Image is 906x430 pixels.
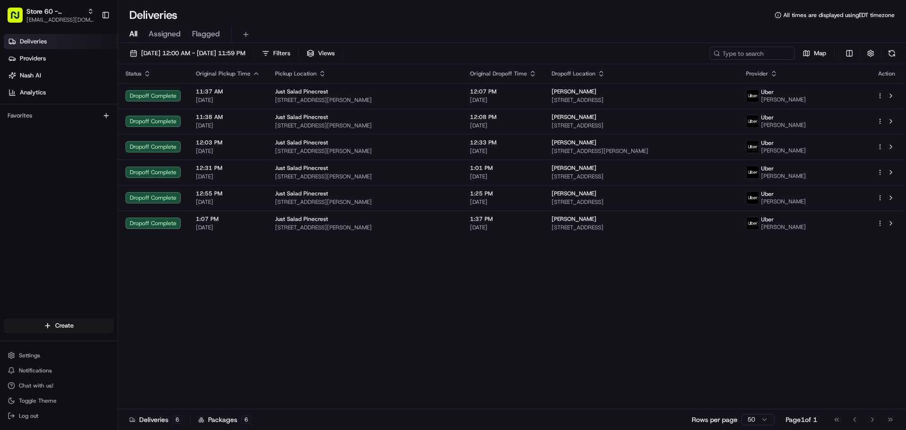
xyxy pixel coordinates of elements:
[761,172,806,180] span: [PERSON_NAME]
[196,139,260,146] span: 12:03 PM
[747,141,759,153] img: uber-new-logo.jpeg
[192,28,220,40] span: Flagged
[20,37,47,46] span: Deliveries
[26,16,94,24] button: [EMAIL_ADDRESS][DOMAIN_NAME]
[275,198,455,206] span: [STREET_ADDRESS][PERSON_NAME]
[20,54,46,63] span: Providers
[4,349,114,362] button: Settings
[19,352,40,359] span: Settings
[129,8,177,23] h1: Deliveries
[275,88,328,95] span: Just Salad Pinecrest
[4,394,114,407] button: Toggle Theme
[19,412,38,420] span: Log out
[761,96,806,103] span: [PERSON_NAME]
[761,165,774,172] span: Uber
[198,415,252,424] div: Packages
[761,190,774,198] span: Uber
[4,108,114,123] div: Favorites
[126,70,142,77] span: Status
[275,224,455,231] span: [STREET_ADDRESS][PERSON_NAME]
[196,190,260,197] span: 12:55 PM
[470,122,537,129] span: [DATE]
[275,173,455,180] span: [STREET_ADDRESS][PERSON_NAME]
[470,190,537,197] span: 1:25 PM
[129,415,183,424] div: Deliveries
[19,382,53,389] span: Chat with us!
[4,51,117,66] a: Providers
[761,216,774,223] span: Uber
[470,173,537,180] span: [DATE]
[552,190,596,197] span: [PERSON_NAME]
[4,379,114,392] button: Chat with us!
[172,415,183,424] div: 6
[275,164,328,172] span: Just Salad Pinecrest
[273,49,290,58] span: Filters
[877,70,897,77] div: Action
[552,164,596,172] span: [PERSON_NAME]
[4,85,117,100] a: Analytics
[258,47,294,60] button: Filters
[761,223,806,231] span: [PERSON_NAME]
[783,11,895,19] span: All times are displayed using EDT timezone
[196,198,260,206] span: [DATE]
[4,409,114,422] button: Log out
[552,147,731,155] span: [STREET_ADDRESS][PERSON_NAME]
[761,121,806,129] span: [PERSON_NAME]
[746,70,768,77] span: Provider
[885,47,898,60] button: Refresh
[19,367,52,374] span: Notifications
[747,115,759,127] img: uber-new-logo.jpeg
[196,147,260,155] span: [DATE]
[552,122,731,129] span: [STREET_ADDRESS]
[470,224,537,231] span: [DATE]
[196,224,260,231] span: [DATE]
[20,88,46,97] span: Analytics
[761,198,806,205] span: [PERSON_NAME]
[470,88,537,95] span: 12:07 PM
[275,96,455,104] span: [STREET_ADDRESS][PERSON_NAME]
[196,113,260,121] span: 11:38 AM
[470,198,537,206] span: [DATE]
[552,96,731,104] span: [STREET_ADDRESS]
[552,198,731,206] span: [STREET_ADDRESS]
[710,47,795,60] input: Type to search
[275,113,328,121] span: Just Salad Pinecrest
[275,122,455,129] span: [STREET_ADDRESS][PERSON_NAME]
[761,147,806,154] span: [PERSON_NAME]
[196,122,260,129] span: [DATE]
[747,90,759,102] img: uber-new-logo.jpeg
[692,415,738,424] p: Rows per page
[19,397,57,405] span: Toggle Theme
[761,139,774,147] span: Uber
[302,47,339,60] button: Views
[275,190,328,197] span: Just Salad Pinecrest
[552,139,596,146] span: [PERSON_NAME]
[470,70,527,77] span: Original Dropoff Time
[552,88,596,95] span: [PERSON_NAME]
[196,215,260,223] span: 1:07 PM
[26,7,84,16] button: Store 60 - Pinecrest (Just Salad)
[470,147,537,155] span: [DATE]
[798,47,830,60] button: Map
[4,318,114,333] button: Create
[552,173,731,180] span: [STREET_ADDRESS]
[4,34,117,49] a: Deliveries
[552,113,596,121] span: [PERSON_NAME]
[275,215,328,223] span: Just Salad Pinecrest
[196,88,260,95] span: 11:37 AM
[149,28,181,40] span: Assigned
[241,415,252,424] div: 6
[4,4,98,26] button: Store 60 - Pinecrest (Just Salad)[EMAIL_ADDRESS][DOMAIN_NAME]
[814,49,826,58] span: Map
[552,224,731,231] span: [STREET_ADDRESS]
[275,147,455,155] span: [STREET_ADDRESS][PERSON_NAME]
[318,49,335,58] span: Views
[470,215,537,223] span: 1:37 PM
[196,70,251,77] span: Original Pickup Time
[275,139,328,146] span: Just Salad Pinecrest
[761,114,774,121] span: Uber
[552,215,596,223] span: [PERSON_NAME]
[20,71,41,80] span: Nash AI
[55,321,74,330] span: Create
